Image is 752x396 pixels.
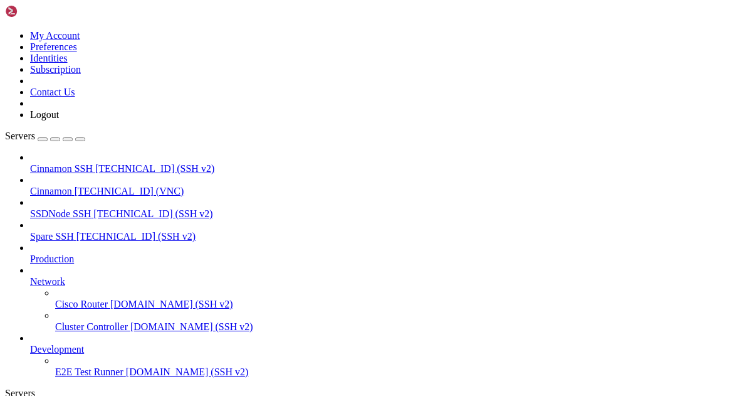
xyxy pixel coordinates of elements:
[30,254,74,264] span: Production
[30,242,747,265] li: Production
[30,163,93,174] span: Cinnamon SSH
[30,265,747,333] li: Network
[30,30,80,41] a: My Account
[30,254,747,265] a: Production
[30,41,77,52] a: Preferences
[30,344,747,355] a: Development
[55,367,747,378] a: E2E Test Runner [DOMAIN_NAME] (SSH v2)
[30,220,747,242] li: Spare SSH [TECHNICAL_ID] (SSH v2)
[30,87,75,97] a: Contact Us
[55,299,108,309] span: Cisco Router
[30,276,65,287] span: Network
[5,131,35,141] span: Servers
[5,131,85,141] a: Servers
[30,231,74,242] span: Spare SSH
[75,186,184,196] span: [TECHNICAL_ID] (VNC)
[55,367,123,377] span: E2E Test Runner
[130,321,253,332] span: [DOMAIN_NAME] (SSH v2)
[55,299,747,310] a: Cisco Router [DOMAIN_NAME] (SSH v2)
[55,287,747,310] li: Cisco Router [DOMAIN_NAME] (SSH v2)
[55,355,747,378] li: E2E Test Runner [DOMAIN_NAME] (SSH v2)
[95,163,214,174] span: [TECHNICAL_ID] (SSH v2)
[30,208,747,220] a: SSDNode SSH [TECHNICAL_ID] (SSH v2)
[30,333,747,378] li: Development
[30,109,59,120] a: Logout
[30,174,747,197] li: Cinnamon [TECHNICAL_ID] (VNC)
[30,208,91,219] span: SSDNode SSH
[30,231,747,242] a: Spare SSH [TECHNICAL_ID] (SSH v2)
[30,163,747,174] a: Cinnamon SSH [TECHNICAL_ID] (SSH v2)
[76,231,196,242] span: [TECHNICAL_ID] (SSH v2)
[110,299,233,309] span: [DOMAIN_NAME] (SSH v2)
[126,367,249,377] span: [DOMAIN_NAME] (SSH v2)
[5,5,77,18] img: Shellngn
[30,186,72,196] span: Cinnamon
[55,321,747,333] a: Cluster Controller [DOMAIN_NAME] (SSH v2)
[93,208,212,219] span: [TECHNICAL_ID] (SSH v2)
[30,186,747,197] a: Cinnamon [TECHNICAL_ID] (VNC)
[30,64,81,75] a: Subscription
[30,276,747,287] a: Network
[55,310,747,333] li: Cluster Controller [DOMAIN_NAME] (SSH v2)
[30,344,84,355] span: Development
[30,152,747,174] li: Cinnamon SSH [TECHNICAL_ID] (SSH v2)
[55,321,128,332] span: Cluster Controller
[30,197,747,220] li: SSDNode SSH [TECHNICAL_ID] (SSH v2)
[30,53,68,63] a: Identities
